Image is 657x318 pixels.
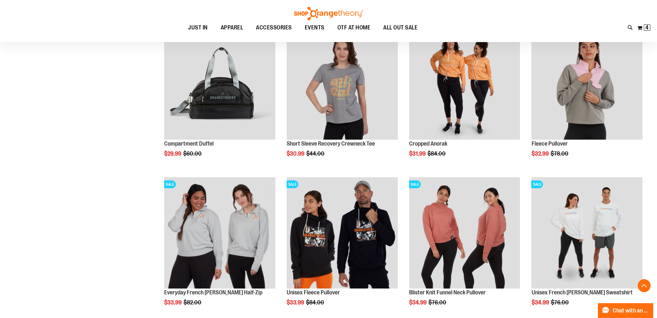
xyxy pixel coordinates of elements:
[221,20,243,35] span: APPAREL
[409,29,520,141] a: Cropped Anorak primary imageSALE
[164,150,182,157] span: $29.99
[164,140,214,147] a: Compartment Duffel
[531,140,567,147] a: Fleece Pullover
[531,29,642,141] a: Product image for Fleece PulloverSALE
[287,181,298,188] span: SALE
[287,289,340,296] a: Unisex Fleece Pullover
[287,150,305,157] span: $30.99
[164,29,275,140] img: Compartment Duffel front
[164,289,262,296] a: Everyday French [PERSON_NAME] Half-Zip
[531,299,550,306] span: $34.99
[183,150,203,157] span: $60.00
[531,181,543,188] span: SALE
[429,299,447,306] span: $76.00
[293,7,364,20] img: Shop Orangetheory
[613,308,649,314] span: Chat with an Expert
[184,299,202,306] span: $82.00
[409,177,520,289] img: Product image for Blister Knit Funnelneck Pullover
[409,29,520,140] img: Cropped Anorak primary image
[645,24,649,31] span: 4
[531,177,642,289] img: Unisex French Terry Crewneck Sweatshirt primary image
[337,20,371,35] span: OTF AT HOME
[283,26,401,173] div: product
[161,26,279,173] div: product
[551,299,569,306] span: $76.00
[409,150,427,157] span: $31.99
[164,177,275,290] a: Product image for Everyday French Terry 1/2 ZipSALE
[550,150,569,157] span: $78.00
[531,177,642,290] a: Unisex French Terry Crewneck Sweatshirt primary imageSALE
[164,181,176,188] span: SALE
[306,150,325,157] span: $44.00
[164,177,275,289] img: Product image for Everyday French Terry 1/2 Zip
[531,29,642,140] img: Product image for Fleece Pullover
[528,26,646,173] div: product
[287,29,398,141] a: Short Sleeve Recovery Crewneck Tee primary imageSALE
[287,177,398,290] a: Product image for Unisex Fleece PulloverSALE
[428,150,447,157] span: $84.00
[306,299,325,306] span: $84.00
[287,299,305,306] span: $33.99
[287,140,375,147] a: Short Sleeve Recovery Crewneck Tee
[531,150,549,157] span: $32.99
[638,279,651,292] button: Back To Top
[164,299,183,306] span: $33.99
[409,140,447,147] a: Cropped Anorak
[598,303,653,318] button: Chat with an Expert
[409,181,421,188] span: SALE
[305,20,324,35] span: EVENTS
[531,289,632,296] a: Unisex French [PERSON_NAME] Sweatshirt
[409,177,520,290] a: Product image for Blister Knit Funnelneck PulloverSALE
[406,26,524,173] div: product
[383,20,418,35] span: ALL OUT SALE
[287,177,398,289] img: Product image for Unisex Fleece Pullover
[409,299,428,306] span: $34.99
[256,20,292,35] span: ACCESSORIES
[188,20,208,35] span: JUST IN
[164,29,275,141] a: Compartment Duffel front SALE
[287,29,398,140] img: Short Sleeve Recovery Crewneck Tee primary image
[409,289,486,296] a: Blister Knit Funnel Neck Pullover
